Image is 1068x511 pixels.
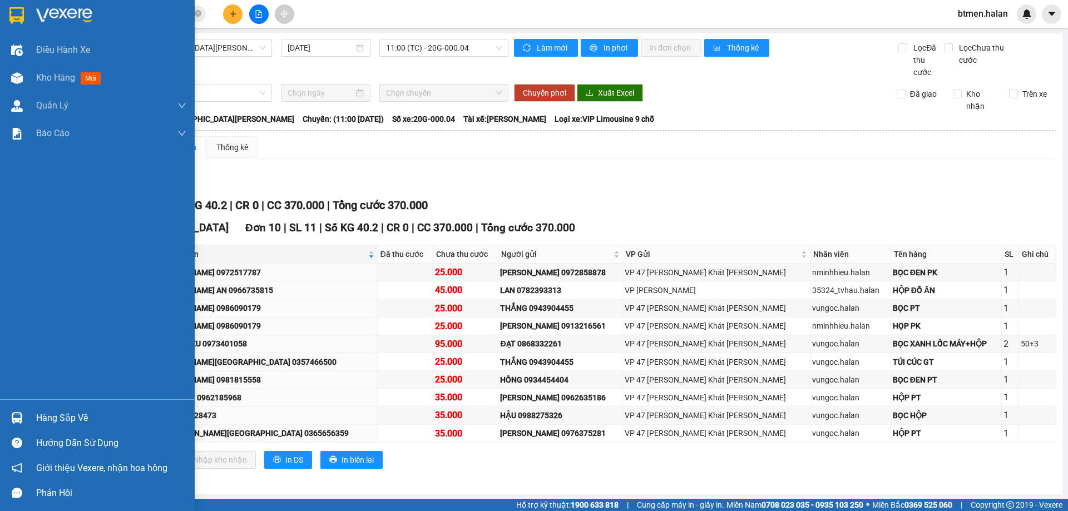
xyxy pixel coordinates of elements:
span: Số KG 40.2 [172,199,227,212]
span: plus [229,10,237,18]
div: vungoc.halan [812,409,889,421]
div: 45.000 [435,283,497,297]
div: 1 [1003,355,1017,369]
div: 25.000 [435,355,497,369]
div: [PERSON_NAME] 0981815558 [155,374,375,386]
div: [PERSON_NAME] AN 0966735815 [155,284,375,296]
td: VP 47 Trần Khát Chân [623,389,810,406]
div: 35.000 [435,408,497,422]
td: VP 47 Trần Khát Chân [623,300,810,317]
span: Loại xe: VIP Limousine 9 chỗ [555,113,654,125]
div: VP 47 [PERSON_NAME] Khát [PERSON_NAME] [625,338,808,350]
span: Quản Lý [36,98,68,112]
div: [PERSON_NAME] 0986090179 [155,320,375,332]
div: VP [PERSON_NAME] [625,284,808,296]
button: bar-chartThống kê [704,39,769,57]
div: 1 [1003,373,1017,386]
div: [PERSON_NAME][GEOGRAPHIC_DATA] 0357466500 [155,356,375,368]
span: | [319,221,322,234]
button: caret-down [1042,4,1061,24]
span: CC 370.000 [417,221,473,234]
div: BỌC ĐEN PT [893,374,1000,386]
div: BỌC PT [893,302,1000,314]
td: VP 47 Trần Khát Chân [623,317,810,335]
div: 1 [1003,408,1017,422]
span: | [627,499,629,511]
strong: 0708 023 035 - 0935 103 250 [762,500,863,509]
button: downloadNhập kho nhận [172,451,256,469]
div: nminhhieu.halan [812,266,889,279]
span: Chọn chuyến [386,85,502,101]
span: | [412,221,414,234]
span: Lọc Chưa thu cước [955,42,1012,66]
span: Chuyến: (11:00 [DATE]) [303,113,384,125]
div: 50+3 [1021,338,1054,350]
button: plus [223,4,243,24]
th: Ghi chú [1019,245,1056,264]
span: Đơn 10 [245,221,281,234]
img: warehouse-icon [11,44,23,56]
div: HẬU 0988275326 [500,409,620,421]
div: VP 47 [PERSON_NAME] Khát [PERSON_NAME] [625,266,808,279]
span: notification [12,463,22,473]
span: message [12,488,22,498]
div: VP 47 [PERSON_NAME] Khát [PERSON_NAME] [625,356,808,368]
span: Kho nhận [962,88,1001,112]
span: In phơi [604,42,629,54]
div: THẮNG 0943904455 [500,302,620,314]
input: 12/10/2025 [288,42,354,54]
span: CR 0 [235,199,259,212]
div: ĐẠT 0528728473 [155,409,375,421]
span: down [177,129,186,138]
div: HỘP PT [893,427,1000,439]
td: VP 47 Trần Khát Chân [623,335,810,353]
button: printerIn biên lai [320,451,383,469]
td: VP Nguyễn Trãi [623,281,810,299]
span: Tài xế: [PERSON_NAME] [463,113,546,125]
div: 1 [1003,390,1017,404]
div: 25.000 [435,319,497,333]
span: Hỗ trợ kỹ thuật: [516,499,619,511]
span: SL 11 [289,221,317,234]
div: HỘP PT [893,391,1000,404]
div: 1 [1003,265,1017,279]
span: Miền Bắc [872,499,952,511]
span: caret-down [1047,9,1057,19]
div: 1 [1003,426,1017,440]
div: [PERSON_NAME] 0972858878 [500,266,620,279]
div: VP 47 [PERSON_NAME] Khát [PERSON_NAME] [625,409,808,421]
span: VP Gửi [626,248,799,260]
span: 11:00 (TC) - 20G-000.04 [386,39,502,56]
div: [PERSON_NAME] 0913216561 [500,320,620,332]
div: HỒNG 0934454404 [500,374,620,386]
div: BỌC ĐEN PK [893,266,1000,279]
td: VP 47 Trần Khát Chân [623,425,810,443]
button: file-add [249,4,269,24]
input: Chọn ngày [288,87,354,99]
div: 1 [1003,283,1017,297]
div: vungoc.halan [812,356,889,368]
div: 2 [1003,337,1017,351]
div: 1 [1003,301,1017,315]
div: KIÊN V.YÊN 0962185968 [155,391,375,404]
button: In đơn chọn [641,39,701,57]
div: vungoc.halan [812,338,889,350]
span: down [177,101,186,110]
div: [PERSON_NAME] 0972517787 [155,266,375,279]
span: | [230,199,233,212]
span: Người nhận [156,248,366,260]
div: LAN 0782393313 [500,284,620,296]
span: sync [523,44,532,53]
img: warehouse-icon [11,100,23,112]
div: VP 47 [PERSON_NAME] Khát [PERSON_NAME] [625,320,808,332]
span: Giới thiệu Vexere, nhận hoa hồng [36,461,167,475]
span: printer [273,455,281,464]
img: warehouse-icon [11,72,23,84]
span: Làm mới [537,42,569,54]
div: BỌC HỘP [893,409,1000,421]
span: Xuất Excel [598,87,634,99]
div: 25.000 [435,301,497,315]
span: Trên xe [1018,88,1051,100]
div: VP 47 [PERSON_NAME] Khát [PERSON_NAME] [625,391,808,404]
button: syncLàm mới [514,39,578,57]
